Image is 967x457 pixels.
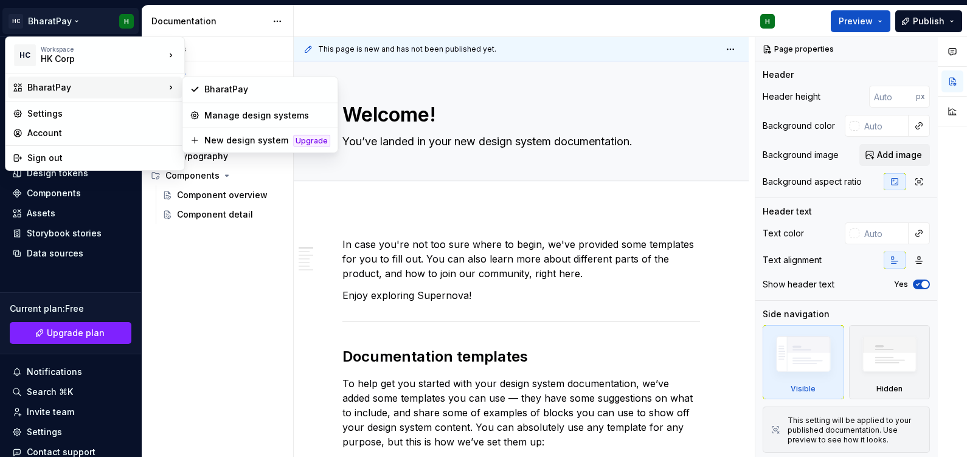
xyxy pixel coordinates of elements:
[27,127,177,139] div: Account
[204,83,330,95] div: BharatPay
[14,44,36,66] div: HC
[204,109,330,122] div: Manage design systems
[41,46,165,53] div: Workspace
[41,53,144,65] div: HK Corp
[27,81,165,94] div: BharatPay
[27,108,177,120] div: Settings
[27,152,177,164] div: Sign out
[204,134,288,146] div: New design system
[293,134,330,146] div: Upgrade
